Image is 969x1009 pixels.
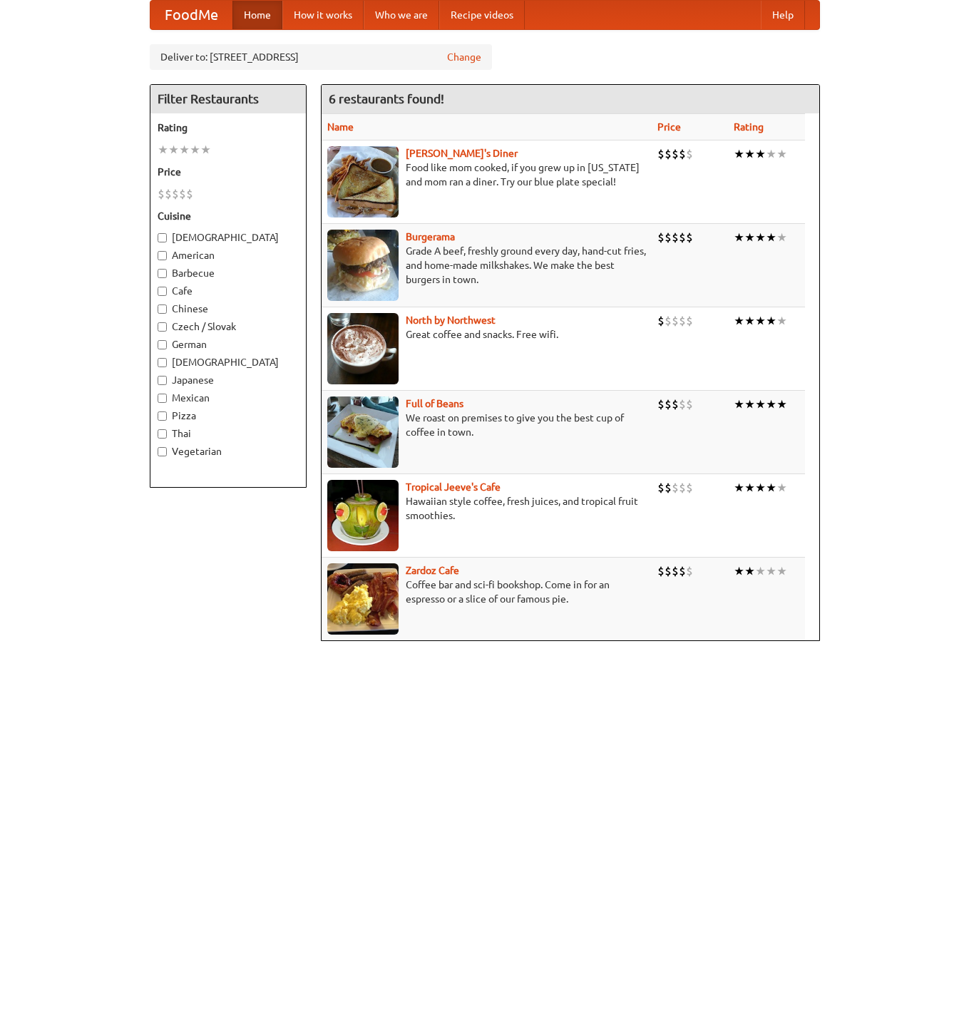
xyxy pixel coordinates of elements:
[158,284,299,298] label: Cafe
[158,411,167,421] input: Pizza
[158,186,165,202] li: $
[776,230,787,245] li: ★
[282,1,364,29] a: How it works
[672,396,679,412] li: $
[179,142,190,158] li: ★
[406,398,463,409] b: Full of Beans
[158,165,299,179] h5: Price
[186,186,193,202] li: $
[761,1,805,29] a: Help
[158,426,299,441] label: Thai
[755,230,766,245] li: ★
[679,146,686,162] li: $
[665,480,672,496] li: $
[657,396,665,412] li: $
[150,1,232,29] a: FoodMe
[755,563,766,579] li: ★
[158,429,167,439] input: Thai
[327,480,399,551] img: jeeves.jpg
[734,146,744,162] li: ★
[158,373,299,387] label: Japanese
[158,394,167,403] input: Mexican
[776,480,787,496] li: ★
[665,230,672,245] li: $
[766,480,776,496] li: ★
[327,146,399,217] img: sallys.jpg
[755,396,766,412] li: ★
[766,313,776,329] li: ★
[327,494,646,523] p: Hawaiian style coffee, fresh juices, and tropical fruit smoothies.
[327,160,646,189] p: Food like mom cooked, if you grew up in [US_STATE] and mom ran a diner. Try our blue plate special!
[679,230,686,245] li: $
[657,480,665,496] li: $
[755,313,766,329] li: ★
[686,313,693,329] li: $
[158,287,167,296] input: Cafe
[158,209,299,223] h5: Cuisine
[657,313,665,329] li: $
[686,480,693,496] li: $
[158,376,167,385] input: Japanese
[158,319,299,334] label: Czech / Slovak
[158,304,167,314] input: Chinese
[158,322,167,332] input: Czech / Slovak
[200,142,211,158] li: ★
[744,230,755,245] li: ★
[327,244,646,287] p: Grade A beef, freshly ground every day, hand-cut fries, and home-made milkshakes. We make the bes...
[744,146,755,162] li: ★
[672,230,679,245] li: $
[776,313,787,329] li: ★
[158,444,299,459] label: Vegetarian
[766,563,776,579] li: ★
[766,146,776,162] li: ★
[447,50,481,64] a: Change
[657,121,681,133] a: Price
[172,186,179,202] li: $
[406,231,455,242] a: Burgerama
[364,1,439,29] a: Who we are
[327,411,646,439] p: We roast on premises to give you the best cup of coffee in town.
[168,142,179,158] li: ★
[179,186,186,202] li: $
[232,1,282,29] a: Home
[734,563,744,579] li: ★
[158,355,299,369] label: [DEMOGRAPHIC_DATA]
[734,480,744,496] li: ★
[766,396,776,412] li: ★
[327,327,646,342] p: Great coffee and snacks. Free wifi.
[406,481,501,493] a: Tropical Jeeve's Cafe
[686,146,693,162] li: $
[665,396,672,412] li: $
[158,233,167,242] input: [DEMOGRAPHIC_DATA]
[755,146,766,162] li: ★
[327,396,399,468] img: beans.jpg
[734,396,744,412] li: ★
[327,563,399,635] img: zardoz.jpg
[744,563,755,579] li: ★
[150,85,306,113] h4: Filter Restaurants
[406,565,459,576] a: Zardoz Cafe
[776,396,787,412] li: ★
[327,121,354,133] a: Name
[439,1,525,29] a: Recipe videos
[158,230,299,245] label: [DEMOGRAPHIC_DATA]
[327,578,646,606] p: Coffee bar and sci-fi bookshop. Come in for an espresso or a slice of our famous pie.
[327,230,399,301] img: burgerama.jpg
[679,563,686,579] li: $
[665,146,672,162] li: $
[672,313,679,329] li: $
[406,148,518,159] a: [PERSON_NAME]'s Diner
[158,269,167,278] input: Barbecue
[686,563,693,579] li: $
[679,313,686,329] li: $
[686,396,693,412] li: $
[766,230,776,245] li: ★
[406,314,496,326] a: North by Northwest
[744,480,755,496] li: ★
[679,480,686,496] li: $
